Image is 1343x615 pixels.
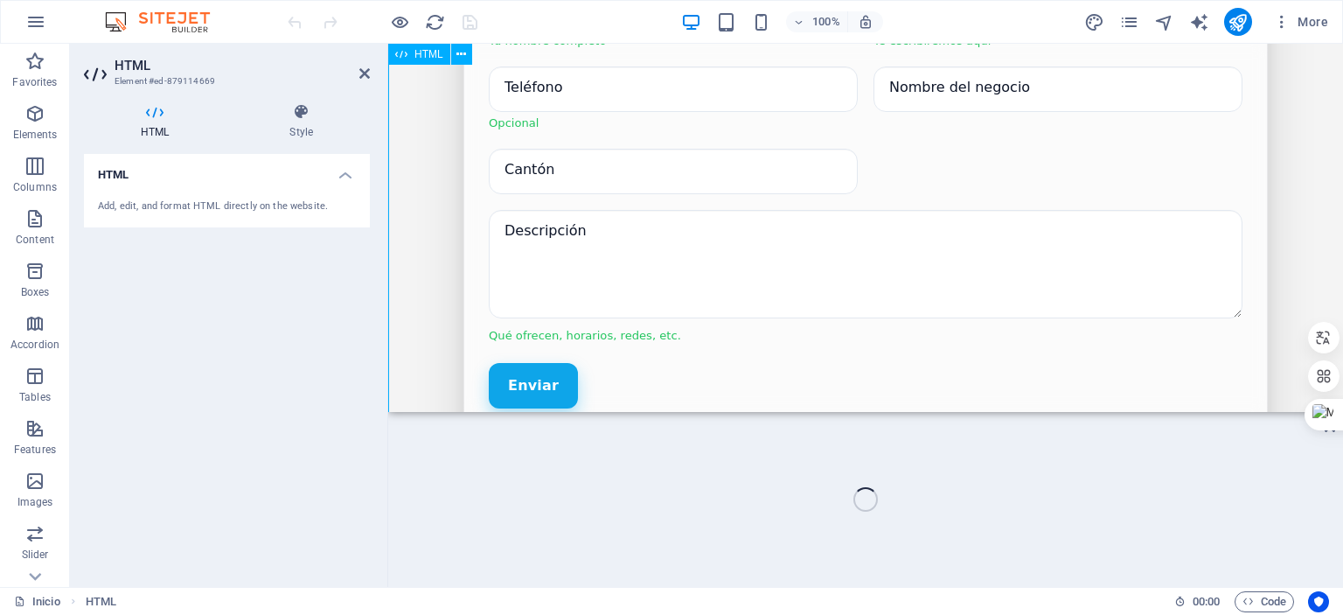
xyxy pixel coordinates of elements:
[101,11,232,32] img: Editor Logo
[13,180,57,194] p: Columns
[414,49,443,59] span: HTML
[1308,591,1329,612] button: Usercentrics
[1084,12,1104,32] i: Design (Ctrl+Alt+Y)
[425,12,445,32] i: Reload page
[12,75,57,89] p: Favorites
[1154,11,1175,32] button: navigator
[1205,595,1207,608] span: :
[19,390,51,404] p: Tables
[786,11,848,32] button: 100%
[424,11,445,32] button: reload
[115,58,370,73] h2: HTML
[389,11,410,32] button: Click here to leave preview mode and continue editing
[1119,11,1140,32] button: pages
[21,285,50,299] p: Boxes
[22,548,49,562] p: Slider
[98,199,356,214] div: Add, edit, and format HTML directly on the website.
[1084,11,1105,32] button: design
[1174,591,1221,612] h6: Session time
[14,443,56,457] p: Features
[1266,8,1335,36] button: More
[16,233,54,247] p: Content
[233,103,370,140] h4: Style
[86,591,116,612] span: Click to select. Double-click to edit
[1235,591,1294,612] button: Code
[86,591,116,612] nav: breadcrumb
[84,154,370,185] h4: HTML
[17,495,53,509] p: Images
[812,11,840,32] h6: 100%
[858,14,873,30] i: On resize automatically adjust zoom level to fit chosen device.
[13,128,58,142] p: Elements
[1242,591,1286,612] span: Code
[115,73,335,89] h3: Element #ed-879114669
[1154,12,1174,32] i: Navigator
[1224,8,1252,36] button: publish
[1189,11,1210,32] button: text_generator
[14,591,60,612] a: Click to cancel selection. Double-click to open Pages
[1119,12,1139,32] i: Pages (Ctrl+Alt+S)
[1193,591,1220,612] span: 00 00
[1228,12,1248,32] i: Publish
[84,103,233,140] h4: HTML
[1273,13,1328,31] span: More
[10,338,59,352] p: Accordion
